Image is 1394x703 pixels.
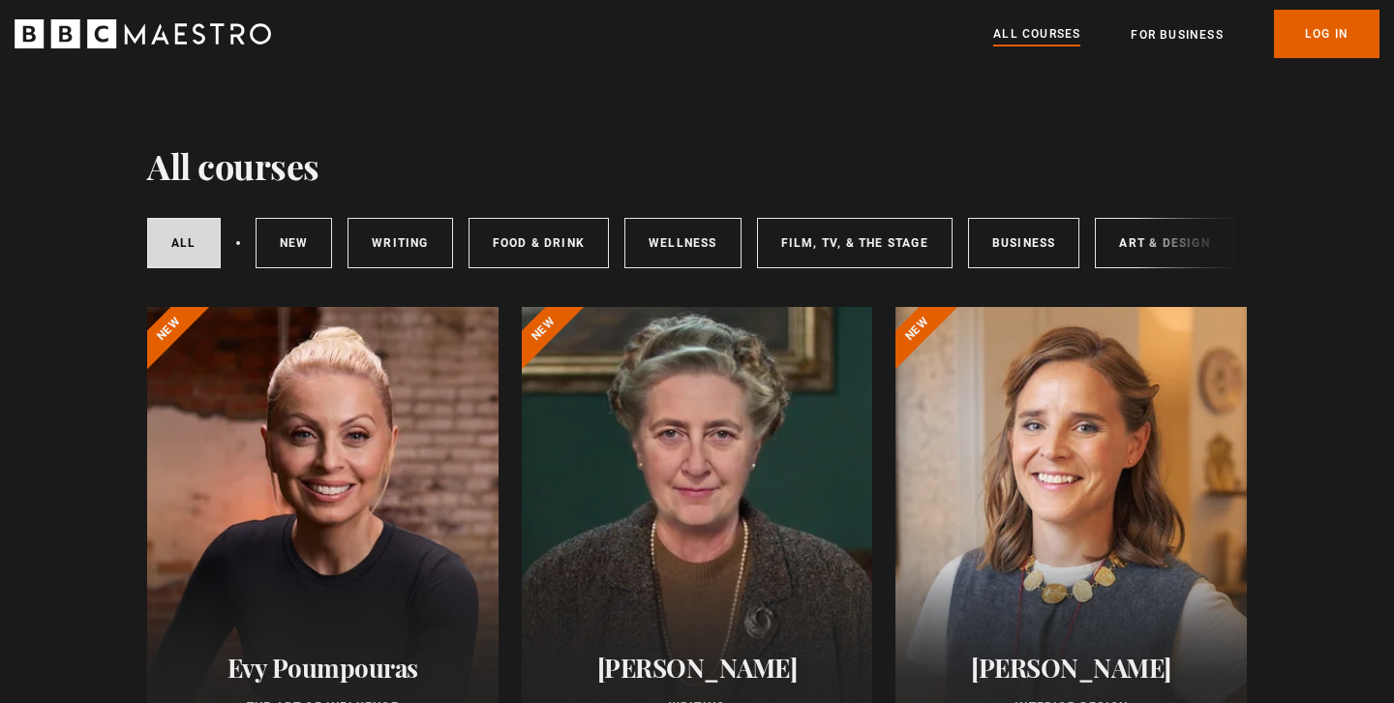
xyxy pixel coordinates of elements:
h2: [PERSON_NAME] [545,653,850,683]
h2: [PERSON_NAME] [919,653,1224,683]
a: New [256,218,333,268]
a: Food & Drink [469,218,609,268]
a: Writing [348,218,452,268]
a: For business [1131,25,1223,45]
h2: Evy Poumpouras [170,653,475,683]
nav: Primary [993,10,1379,58]
svg: BBC Maestro [15,19,271,48]
a: Business [968,218,1080,268]
a: All Courses [993,24,1080,46]
h1: All courses [147,145,319,186]
a: Wellness [624,218,742,268]
a: Art & Design [1095,218,1233,268]
a: All [147,218,221,268]
a: Film, TV, & The Stage [757,218,953,268]
a: Log In [1274,10,1379,58]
